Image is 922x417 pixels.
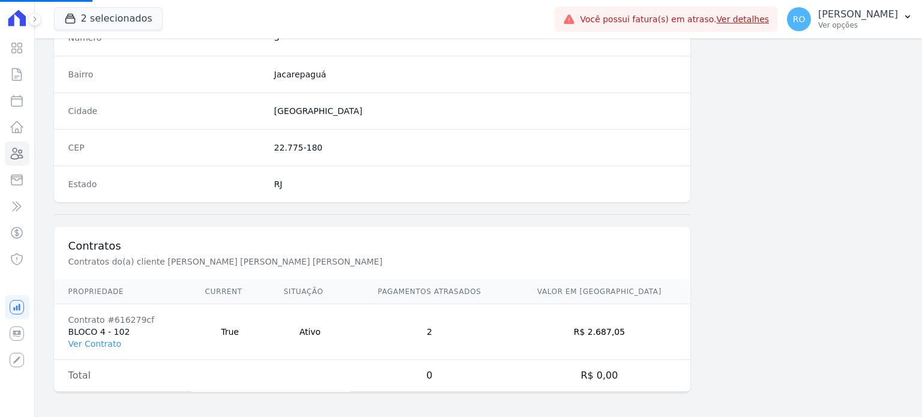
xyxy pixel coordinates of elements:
[68,68,265,80] dt: Bairro
[54,280,191,304] th: Propriedade
[191,280,270,304] th: Current
[54,304,191,360] td: BLOCO 4 - 102
[508,304,691,360] td: R$ 2.687,05
[54,360,191,392] td: Total
[68,105,265,117] dt: Cidade
[191,304,270,360] td: True
[68,178,265,190] dt: Estado
[68,142,265,154] dt: CEP
[68,239,676,253] h3: Contratos
[351,360,508,392] td: 0
[818,20,898,30] p: Ver opções
[270,304,351,360] td: Ativo
[68,339,121,349] a: Ver Contrato
[818,8,898,20] p: [PERSON_NAME]
[793,15,806,23] span: RO
[351,304,508,360] td: 2
[68,314,176,326] div: Contrato #616279cf
[580,13,769,26] span: Você possui fatura(s) em atraso.
[351,280,508,304] th: Pagamentos Atrasados
[54,7,163,30] button: 2 selecionados
[68,256,472,268] p: Contratos do(a) cliente [PERSON_NAME] [PERSON_NAME] [PERSON_NAME]
[717,14,770,24] a: Ver detalhes
[274,68,676,80] dd: Jacarepaguá
[508,360,691,392] td: R$ 0,00
[274,178,676,190] dd: RJ
[274,142,676,154] dd: 22.775-180
[777,2,922,36] button: RO [PERSON_NAME] Ver opções
[270,280,351,304] th: Situação
[508,280,691,304] th: Valor em [GEOGRAPHIC_DATA]
[274,105,676,117] dd: [GEOGRAPHIC_DATA]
